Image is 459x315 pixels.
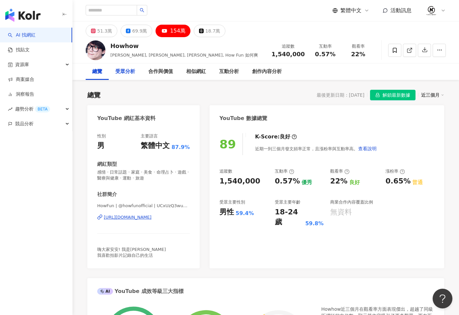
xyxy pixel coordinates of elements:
[97,288,113,295] div: AI
[104,214,152,220] div: [URL][DOMAIN_NAME]
[219,137,236,151] div: 89
[305,220,324,227] div: 59.8%
[275,168,294,174] div: 互動率
[386,168,405,174] div: 漲粉率
[272,43,305,50] div: 追蹤數
[351,51,365,58] span: 22%
[121,25,152,37] button: 69.9萬
[425,4,438,17] img: 02.jpeg
[421,91,444,99] div: 近三個月
[171,144,190,151] span: 87.9%
[97,115,156,122] div: YouTube 網紅基本資料
[219,176,260,186] div: 1,540,000
[110,42,258,50] div: Howhow
[87,90,100,100] div: 總覽
[330,207,352,217] div: 無資料
[375,93,380,97] span: lock
[97,26,112,36] div: 51.3萬
[330,168,350,174] div: 觀看率
[255,133,297,140] div: K-Score :
[97,191,117,198] div: 社群簡介
[148,68,173,76] div: 合作與價值
[219,115,267,122] div: YouTube 數據總覽
[280,133,290,140] div: 良好
[5,9,41,22] img: logo
[186,68,206,76] div: 相似網紅
[275,207,303,228] div: 18-24 歲
[275,199,301,205] div: 受眾主要年齡
[132,26,147,36] div: 69.9萬
[115,68,135,76] div: 受眾分析
[386,176,411,186] div: 0.65%
[346,43,371,50] div: 觀看率
[86,40,105,60] img: KOL Avatar
[370,90,416,100] button: 解鎖最新數據
[358,146,377,151] span: 查看說明
[97,161,117,168] div: 網紅類型
[255,142,377,155] div: 近期一到三個月發文頻率正常，且漲粉率與互動率高。
[340,7,361,14] span: 繁體中文
[35,106,50,112] div: BETA
[349,179,360,186] div: 良好
[252,68,282,76] div: 創作內容分析
[219,199,245,205] div: 受眾主要性別
[156,25,190,37] button: 154萬
[433,289,452,308] iframe: Help Scout Beacon - Open
[330,199,373,205] div: 商業合作內容覆蓋比例
[8,91,34,98] a: 洞察報告
[412,179,423,186] div: 普通
[141,133,158,139] div: 主要語言
[97,247,166,258] span: 嗨大家安安! 我是[PERSON_NAME] 我喜歡拍影片記錄自己的生活
[8,47,30,53] a: 找貼文
[97,214,190,220] a: [URL][DOMAIN_NAME]
[97,133,106,139] div: 性別
[15,102,50,116] span: 趨勢分析
[219,68,239,76] div: 互動分析
[219,168,232,174] div: 追蹤數
[330,176,348,186] div: 22%
[205,26,220,36] div: 18.7萬
[8,107,13,111] span: rise
[358,142,377,155] button: 查看說明
[219,207,234,217] div: 男性
[317,92,364,98] div: 最後更新日期：[DATE]
[236,210,254,217] div: 59.4%
[8,76,34,83] a: 商案媒合
[390,7,412,13] span: 活動訊息
[15,57,29,72] span: 資源庫
[140,8,144,12] span: search
[141,141,170,151] div: 繁體中文
[97,169,190,181] span: 感情 · 日常話題 · 家庭 · 美食 · 命理占卜 · 遊戲 · 醫療與健康 · 運動 · 旅遊
[272,51,305,58] span: 1,540,000
[97,203,190,209] span: HowFun | @howfunofficial | UCxUzQ3wu0oJP_8YLWt71WgQ
[86,25,117,37] button: 51.3萬
[383,90,410,101] span: 解鎖最新數據
[194,25,225,37] button: 18.7萬
[110,53,258,58] span: [PERSON_NAME], [PERSON_NAME], [PERSON_NAME], How Fun 如何爽
[301,179,312,186] div: 優秀
[15,116,34,131] span: 競品分析
[315,51,335,58] span: 0.57%
[170,26,186,36] div: 154萬
[313,43,338,50] div: 互動率
[97,141,104,151] div: 男
[8,32,36,38] a: searchAI 找網紅
[97,288,184,295] div: YouTube 成效等級三大指標
[92,68,102,76] div: 總覽
[275,176,300,186] div: 0.57%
